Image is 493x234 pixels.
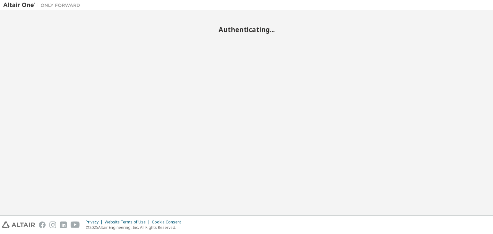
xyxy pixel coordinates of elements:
[152,220,185,225] div: Cookie Consent
[86,225,185,230] p: © 2025 Altair Engineering, Inc. All Rights Reserved.
[86,220,105,225] div: Privacy
[3,2,83,8] img: Altair One
[60,221,67,228] img: linkedin.svg
[39,221,46,228] img: facebook.svg
[105,220,152,225] div: Website Terms of Use
[2,221,35,228] img: altair_logo.svg
[3,25,490,34] h2: Authenticating...
[71,221,80,228] img: youtube.svg
[49,221,56,228] img: instagram.svg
